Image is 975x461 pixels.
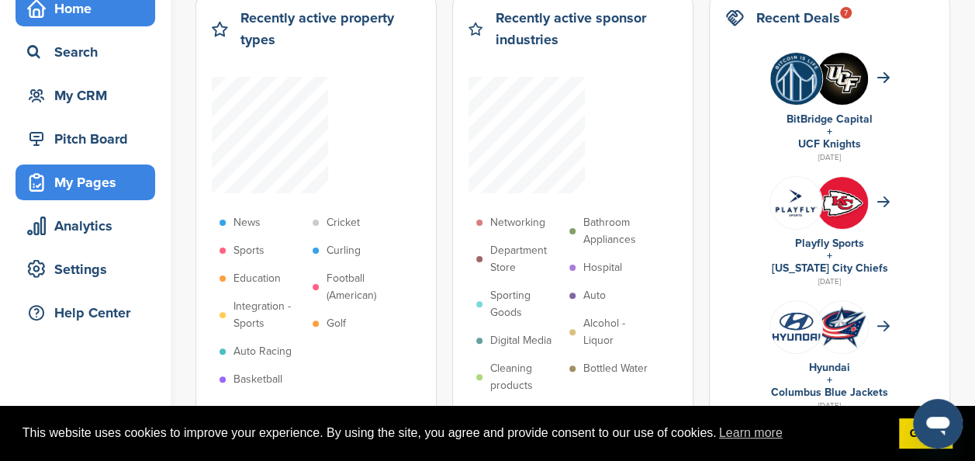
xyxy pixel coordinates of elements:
[327,315,346,332] p: Golf
[16,295,155,331] a: Help Center
[22,421,887,445] span: This website uses cookies to improve your experience. By using the site, you agree and provide co...
[490,242,562,276] p: Department Store
[233,214,261,231] p: News
[495,7,677,50] h2: Recently active sponsor industries
[583,315,655,349] p: Alcohol - Liquor
[770,177,822,229] img: P2pgsm4u 400x400
[770,310,822,344] img: Screen shot 2016 08 15 at 1.23.01 pm
[233,298,305,332] p: Integration - Sports
[233,242,264,259] p: Sports
[233,371,282,388] p: Basketball
[16,78,155,113] a: My CRM
[795,237,864,250] a: Playfly Sports
[583,214,655,248] p: Bathroom Appliances
[23,81,155,109] div: My CRM
[16,34,155,70] a: Search
[23,168,155,196] div: My Pages
[327,270,398,304] p: Football (American)
[490,214,545,231] p: Networking
[725,399,934,413] div: [DATE]
[23,212,155,240] div: Analytics
[490,332,551,349] p: Digital Media
[327,214,360,231] p: Cricket
[772,262,888,275] a: [US_STATE] City Chiefs
[16,165,155,200] a: My Pages
[840,7,852,19] div: 7
[809,361,850,374] a: Hyundai
[827,373,832,386] a: +
[583,360,648,377] p: Bottled Water
[16,251,155,287] a: Settings
[490,360,562,394] p: Cleaning products
[827,125,832,138] a: +
[327,242,361,259] p: Curling
[899,418,953,449] a: dismiss cookie message
[23,125,155,153] div: Pitch Board
[23,299,155,327] div: Help Center
[798,137,861,151] a: UCF Knights
[23,255,155,283] div: Settings
[816,53,868,105] img: Tardm8ao 400x400
[913,399,963,449] iframe: Button to launch messaging window
[583,287,606,304] p: Auto
[725,275,934,289] div: [DATE]
[23,38,155,66] div: Search
[583,259,622,276] p: Hospital
[770,53,822,105] img: Vytwwxfl 400x400
[816,304,868,349] img: Open uri20141112 64162 6w5wq4?1415811489
[787,113,873,126] a: BitBridge Capital
[827,249,832,262] a: +
[816,177,868,229] img: Tbqh4hox 400x400
[756,7,840,29] h2: Recent Deals
[16,121,155,157] a: Pitch Board
[725,151,934,165] div: [DATE]
[233,343,292,360] p: Auto Racing
[16,208,155,244] a: Analytics
[771,386,888,399] a: Columbus Blue Jackets
[240,7,420,50] h2: Recently active property types
[717,421,785,445] a: learn more about cookies
[233,270,281,287] p: Education
[490,287,562,321] p: Sporting Goods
